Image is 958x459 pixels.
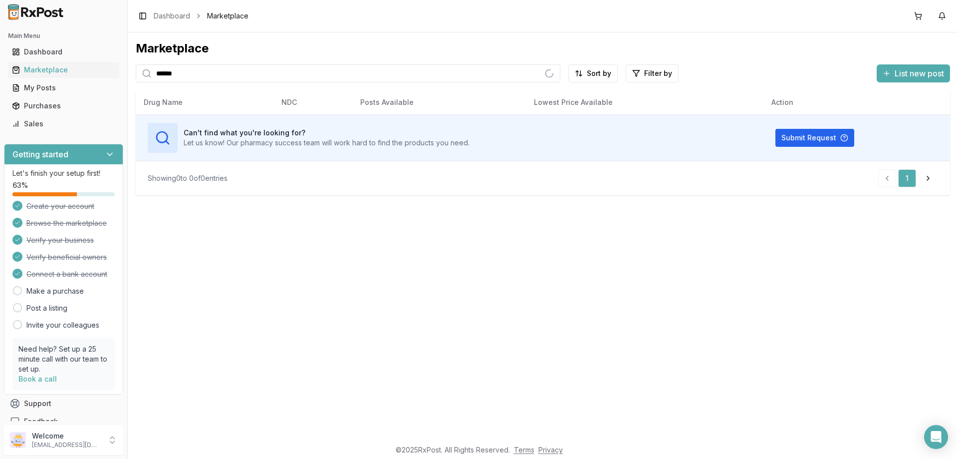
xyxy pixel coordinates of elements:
[26,286,84,296] a: Make a purchase
[8,79,119,97] a: My Posts
[207,11,248,21] span: Marketplace
[12,101,115,111] div: Purchases
[184,138,470,148] p: Let us know! Our pharmacy success team will work hard to find the products you need.
[538,446,563,454] a: Privacy
[26,269,107,279] span: Connect a bank account
[26,320,99,330] a: Invite your colleagues
[12,65,115,75] div: Marketplace
[4,98,123,114] button: Purchases
[4,80,123,96] button: My Posts
[12,180,28,190] span: 63 %
[18,344,109,374] p: Need help? Set up a 25 minute call with our team to set up.
[18,375,57,383] a: Book a call
[352,90,526,114] th: Posts Available
[644,68,672,78] span: Filter by
[148,173,228,183] div: Showing 0 to 0 of 0 entries
[8,32,119,40] h2: Main Menu
[8,115,119,133] a: Sales
[154,11,190,21] a: Dashboard
[12,119,115,129] div: Sales
[24,417,58,427] span: Feedback
[12,83,115,93] div: My Posts
[924,425,948,449] div: Open Intercom Messenger
[26,235,94,245] span: Verify your business
[154,11,248,21] nav: breadcrumb
[4,62,123,78] button: Marketplace
[12,168,115,178] p: Let's finish your setup first!
[26,218,107,228] span: Browse the marketplace
[10,432,26,448] img: User avatar
[12,148,68,160] h3: Getting started
[4,116,123,132] button: Sales
[877,69,950,79] a: List new post
[568,64,618,82] button: Sort by
[26,252,107,262] span: Verify beneficial owners
[775,129,854,147] button: Submit Request
[514,446,534,454] a: Terms
[877,64,950,82] button: List new post
[273,90,352,114] th: NDC
[26,303,67,313] a: Post a listing
[918,169,938,187] a: Go to next page
[8,61,119,79] a: Marketplace
[136,40,950,56] div: Marketplace
[32,431,101,441] p: Welcome
[4,395,123,413] button: Support
[878,169,938,187] nav: pagination
[4,44,123,60] button: Dashboard
[4,413,123,431] button: Feedback
[587,68,611,78] span: Sort by
[26,201,94,211] span: Create your account
[763,90,950,114] th: Action
[898,169,916,187] a: 1
[12,47,115,57] div: Dashboard
[8,97,119,115] a: Purchases
[8,43,119,61] a: Dashboard
[526,90,763,114] th: Lowest Price Available
[136,90,273,114] th: Drug Name
[32,441,101,449] p: [EMAIL_ADDRESS][DOMAIN_NAME]
[184,128,470,138] h3: Can't find what you're looking for?
[4,4,68,20] img: RxPost Logo
[895,67,944,79] span: List new post
[626,64,679,82] button: Filter by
